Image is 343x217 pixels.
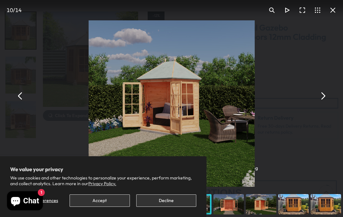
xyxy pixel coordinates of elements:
button: Next [315,88,330,103]
inbox-online-store-chat: Shopify online store chat [5,191,45,212]
button: Toggle thumbnails [310,3,325,18]
p: We use cookies and other technologies to personalize your experience, perform marketing, and coll... [10,175,196,186]
button: Toggle zoom level [264,3,279,18]
span: 14 [15,7,22,13]
h2: We value your privacy [10,166,196,172]
div: / [3,3,25,18]
button: Decline [136,194,196,207]
button: Close [325,3,340,18]
button: Previous [13,88,28,103]
span: 10 [7,7,13,13]
a: Privacy Policy. [88,181,116,186]
button: Accept [70,194,130,207]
